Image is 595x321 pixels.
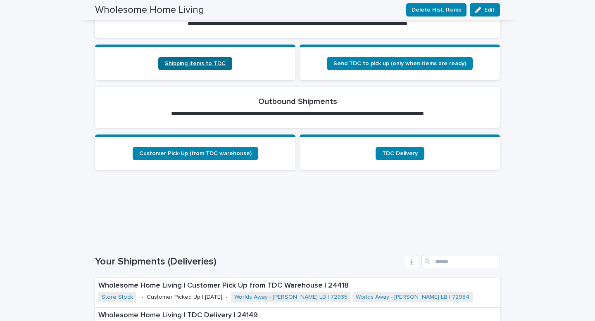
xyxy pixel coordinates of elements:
[158,57,232,70] a: Shipping items to TDC
[102,294,133,301] a: Store Stock
[165,61,226,66] span: Shipping items to TDC
[470,3,500,17] button: Edit
[95,256,402,268] h1: Your Shipments (Deliveries)
[139,151,252,156] span: Customer Pick-Up (from TDC warehouse)
[95,278,500,307] a: Wholesome Home Living | Customer Pick Up from TDC Warehouse | 24418Store Stock •Customer Picked U...
[376,147,424,160] a: TDC Delivery
[382,151,418,156] span: TDC Delivery
[98,311,497,320] p: Wholesome Home Living | TDC Delivery | 24149
[406,3,466,17] button: Delete Hist. Items
[356,294,469,301] a: Worlds Away - [PERSON_NAME] LB | 72934
[141,294,143,301] p: •
[95,4,204,16] h2: Wholesome Home Living
[421,255,500,268] input: Search
[327,57,473,70] a: Send TDC to pick up (only when items are ready)
[147,294,222,301] p: Customer Picked Up | [DATE]
[258,97,337,106] h2: Outbound Shipments
[234,294,347,301] a: Worlds Away - [PERSON_NAME] LB | 72935
[226,294,228,301] p: •
[412,6,461,14] span: Delete Hist. Items
[133,147,258,160] a: Customer Pick-Up (from TDC warehouse)
[333,61,466,66] span: Send TDC to pick up (only when items are ready)
[484,7,495,13] span: Edit
[98,281,497,290] p: Wholesome Home Living | Customer Pick Up from TDC Warehouse | 24418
